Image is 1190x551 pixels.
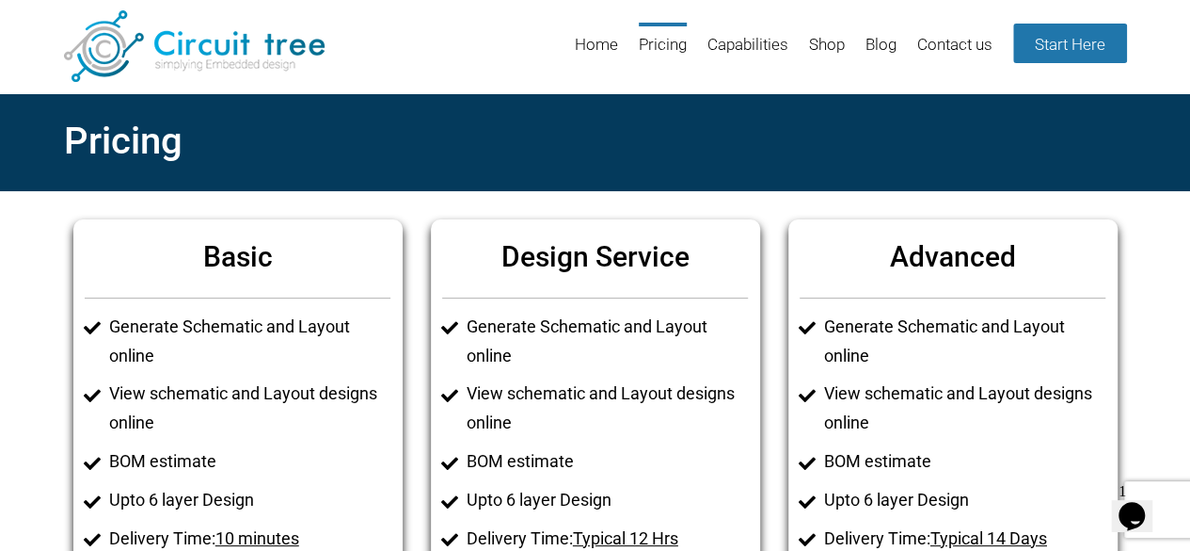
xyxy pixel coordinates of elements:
[109,447,390,477] li: BOM estimate
[809,23,845,84] a: Shop
[639,23,687,84] a: Pricing
[85,231,390,283] h6: Basic
[1111,476,1171,532] iframe: chat widget
[467,447,748,477] li: BOM estimate
[824,313,1105,371] li: Generate Schematic and Layout online
[467,486,748,515] li: Upto 6 layer Design
[467,313,748,371] li: Generate Schematic and Layout online
[917,23,992,84] a: Contact us
[64,10,325,82] img: Circuit Tree
[707,23,788,84] a: Capabilities
[865,23,896,84] a: Blog
[575,23,618,84] a: Home
[573,528,678,548] u: Typical 12 Hrs
[824,486,1105,515] li: Upto 6 layer Design
[215,528,299,548] u: 10 minutes
[109,313,390,371] li: Generate Schematic and Layout online
[824,447,1105,477] li: BOM estimate
[800,231,1105,283] h6: Advanced
[930,528,1047,548] u: Typical 14 Days
[64,109,1127,174] h2: Pricing
[467,380,748,438] li: View schematic and Layout designs online
[442,231,748,283] h6: Design Service
[109,380,390,438] li: View schematic and Layout designs online
[824,380,1105,438] li: View schematic and Layout designs online
[109,486,390,515] li: Upto 6 layer Design
[1013,24,1127,63] a: Start Here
